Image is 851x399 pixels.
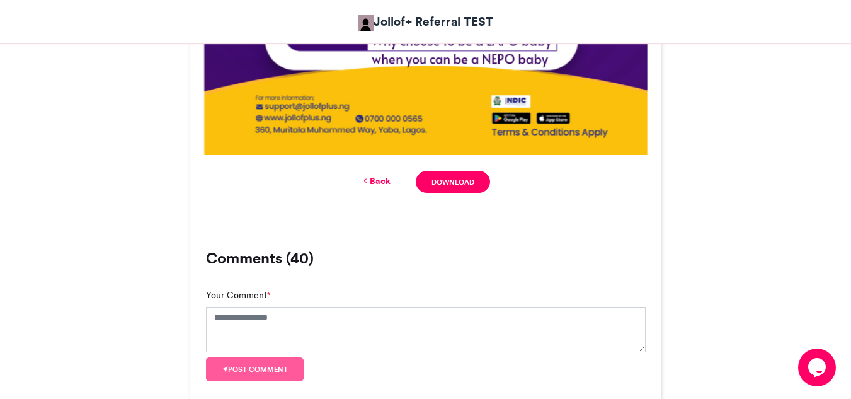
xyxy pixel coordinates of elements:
[358,15,374,31] img: Jollof+ Referral TEST
[206,251,646,266] h3: Comments (40)
[206,357,304,381] button: Post comment
[798,349,838,386] iframe: chat widget
[206,289,270,302] label: Your Comment
[361,175,391,188] a: Back
[358,13,493,31] a: Jollof+ Referral TEST
[416,171,489,193] a: Download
